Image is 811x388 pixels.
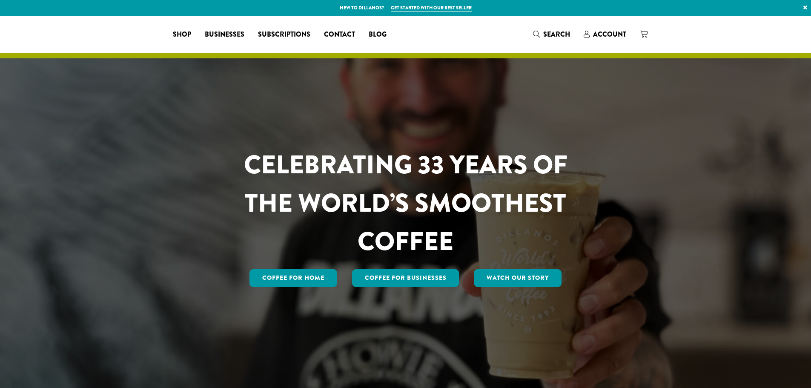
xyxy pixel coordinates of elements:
span: Businesses [205,29,244,40]
a: Get started with our best seller [391,4,472,11]
span: Account [593,29,626,39]
span: Blog [369,29,387,40]
h1: CELEBRATING 33 YEARS OF THE WORLD’S SMOOTHEST COFFEE [219,146,593,261]
span: Contact [324,29,355,40]
a: Search [526,27,577,41]
span: Shop [173,29,191,40]
span: Search [543,29,570,39]
a: Watch Our Story [474,269,562,287]
span: Subscriptions [258,29,310,40]
a: Coffee for Home [249,269,337,287]
a: Coffee For Businesses [352,269,459,287]
a: Shop [166,28,198,41]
